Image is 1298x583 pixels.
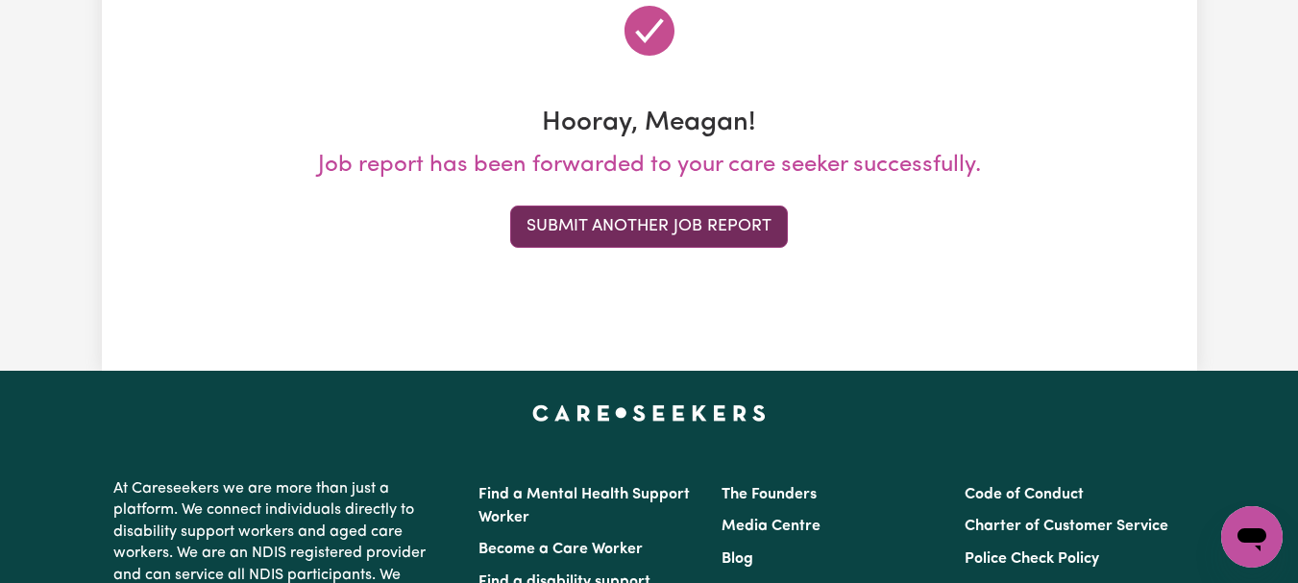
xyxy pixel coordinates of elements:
[1221,506,1283,568] iframe: Button to launch messaging window
[478,542,643,557] a: Become a Care Worker
[532,405,766,421] a: Careseekers home page
[722,551,753,567] a: Blog
[965,551,1099,567] a: Police Check Policy
[965,487,1084,502] a: Code of Conduct
[510,206,788,248] button: Submit Another Job Report
[113,108,1186,140] h3: Hooray, Meagan!
[478,487,690,525] a: Find a Mental Health Support Worker
[722,487,817,502] a: The Founders
[965,519,1168,534] a: Charter of Customer Service
[722,519,820,534] a: Media Centre
[113,148,1186,182] p: Job report has been forwarded to your care seeker successfully.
